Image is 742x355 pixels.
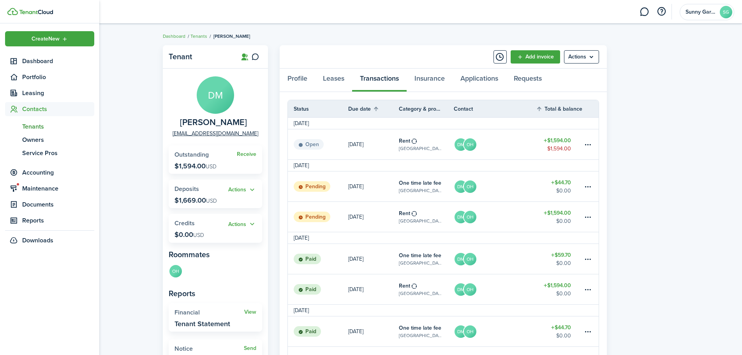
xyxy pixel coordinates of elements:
a: [DATE] [348,129,399,159]
a: Pending [288,171,348,201]
td: [DATE] [288,119,315,127]
a: Open [288,129,348,159]
widget-stats-action: Receive [237,151,256,157]
status: Paid [294,326,321,337]
table-subtitle: [GEOGRAPHIC_DATA], Unit 16 [399,260,442,267]
button: Actions [228,185,256,194]
status: Open [294,139,324,150]
avatar-text: DM [455,283,467,296]
a: Paid [288,316,348,346]
span: Owners [22,135,94,145]
avatar-text: OH [464,283,476,296]
img: TenantCloud [7,8,18,15]
table-amount-description: $0.00 [556,187,571,195]
table-subtitle: [GEOGRAPHIC_DATA], Unit 16 [399,290,442,297]
span: Maintenance [22,184,94,193]
span: [PERSON_NAME] [213,33,250,40]
a: Leases [315,69,352,92]
th: Category & property [399,105,454,113]
table-amount-description: $0.00 [556,217,571,225]
p: [DATE] [348,255,363,263]
table-subtitle: [GEOGRAPHIC_DATA], Unit 16 [399,217,442,224]
a: $1,594.00$0.00 [536,274,583,304]
a: Rent[GEOGRAPHIC_DATA], Unit 16 [399,202,454,232]
table-info-title: Rent [399,209,410,217]
a: View [244,309,256,315]
panel-main-title: Tenant [169,52,231,61]
a: Insurance [407,69,453,92]
avatar-text: OH [464,180,476,193]
span: USD [206,197,217,205]
a: DMOH [454,274,536,304]
table-amount-title: $44.70 [551,178,571,187]
span: Sunny Garden LLC [686,9,717,15]
a: [DATE] [348,316,399,346]
span: Leasing [22,88,94,98]
a: $44.70$0.00 [536,171,583,201]
p: [DATE] [348,213,363,221]
p: [DATE] [348,182,363,191]
a: One time late fee[GEOGRAPHIC_DATA], Unit 16 [399,316,454,346]
table-subtitle: [GEOGRAPHIC_DATA], Unit 16 [399,332,442,339]
p: $0.00 [174,231,204,238]
a: $44.70$0.00 [536,316,583,346]
a: Messaging [637,2,652,22]
panel-main-subtitle: Reports [169,288,262,299]
span: Portfolio [22,72,94,82]
a: Send [244,345,256,351]
widget-stats-title: Notice [174,345,244,352]
a: One time late fee[GEOGRAPHIC_DATA], Unit 16 [399,244,454,274]
a: Service Pros [5,147,94,160]
a: Applications [453,69,506,92]
table-amount-title: $1,594.00 [544,136,571,145]
a: [DATE] [348,171,399,201]
a: [DATE] [348,274,399,304]
p: $1,594.00 [174,162,217,170]
a: Add invoice [511,50,560,64]
span: USD [206,162,217,171]
avatar-text: OH [464,138,476,151]
a: $59.70$0.00 [536,244,583,274]
span: Deposits [174,184,199,193]
a: Paid [288,274,348,304]
button: Open resource center [655,5,668,18]
widget-stats-description: Tenant Statement [174,320,230,328]
a: Requests [506,69,550,92]
th: Sort [536,104,583,113]
widget-stats-title: Financial [174,309,244,316]
a: Paid [288,244,348,274]
avatar-text: OH [464,253,476,265]
th: Contact [454,105,536,113]
table-amount-description: $0.00 [556,259,571,267]
a: OH [169,264,183,280]
table-info-title: One time late fee [399,251,441,260]
span: Daija Manning [180,118,247,127]
button: Open menu [564,50,599,64]
a: Tenants [5,120,94,133]
th: Sort [348,104,399,113]
span: Documents [22,200,94,209]
span: Downloads [22,236,53,245]
span: Contacts [22,104,94,114]
a: Pending [288,202,348,232]
a: DMOH [454,316,536,346]
span: Accounting [22,168,94,177]
a: [EMAIL_ADDRESS][DOMAIN_NAME] [173,129,258,138]
a: DMOH [454,129,536,159]
td: [DATE] [288,161,315,170]
table-amount-title: $59.70 [551,251,571,259]
td: [DATE] [288,306,315,314]
avatar-text: OH [464,211,476,223]
span: Service Pros [22,148,94,158]
status: Pending [294,212,330,223]
span: Tenants [22,122,94,131]
menu-btn: Actions [564,50,599,64]
status: Pending [294,181,330,192]
table-amount-description: $0.00 [556,290,571,298]
span: Create New [32,36,60,42]
a: [DATE] [348,202,399,232]
avatar-text: OH [169,265,182,277]
button: Open menu [228,185,256,194]
table-subtitle: [GEOGRAPHIC_DATA], Unit 16 [399,187,442,194]
avatar-text: DM [455,180,467,193]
